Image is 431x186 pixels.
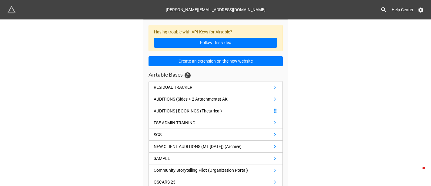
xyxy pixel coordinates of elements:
[185,72,191,78] a: Sync Base Structure
[154,96,228,102] div: AUDITIONS (Sides + 2 Attachments) AK
[149,105,283,117] a: AUDITIONS | BOOKINGS (Theatrical)
[149,81,283,93] a: RESIDUAL TRACKER
[410,165,425,180] iframe: Intercom live chat
[149,141,283,153] a: NEW CLIENT AUDITIONS (MT [DATE]) (Archive)
[154,179,175,185] div: OSCARS 23
[154,119,195,126] div: FSE ADMIN TRAINING
[149,153,283,164] a: SAMPLE
[166,4,266,15] div: [PERSON_NAME][EMAIL_ADDRESS][DOMAIN_NAME]
[154,108,222,114] div: AUDITIONS | BOOKINGS (Theatrical)
[149,71,183,78] h3: Airtable Bases
[149,117,283,129] a: FSE ADMIN TRAINING
[154,131,162,138] div: SGS
[149,93,283,105] a: AUDITIONS (Sides + 2 Attachments) AK
[154,143,242,150] div: NEW CLIENT AUDITIONS (MT [DATE]) (Archive)
[149,164,283,176] a: Community Storytelling Pilot (Organization Portal)
[7,5,16,14] img: miniextensions-icon.73ae0678.png
[149,25,283,51] div: Having trouble with API Keys for Airtable?
[149,129,283,141] a: SGS
[387,4,418,15] a: Help Center
[154,167,248,174] div: Community Storytelling Pilot (Organization Portal)
[154,155,170,162] div: SAMPLE
[154,38,277,48] a: Follow this video
[149,56,283,67] button: Create an extension on the new website
[154,84,192,91] div: RESIDUAL TRACKER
